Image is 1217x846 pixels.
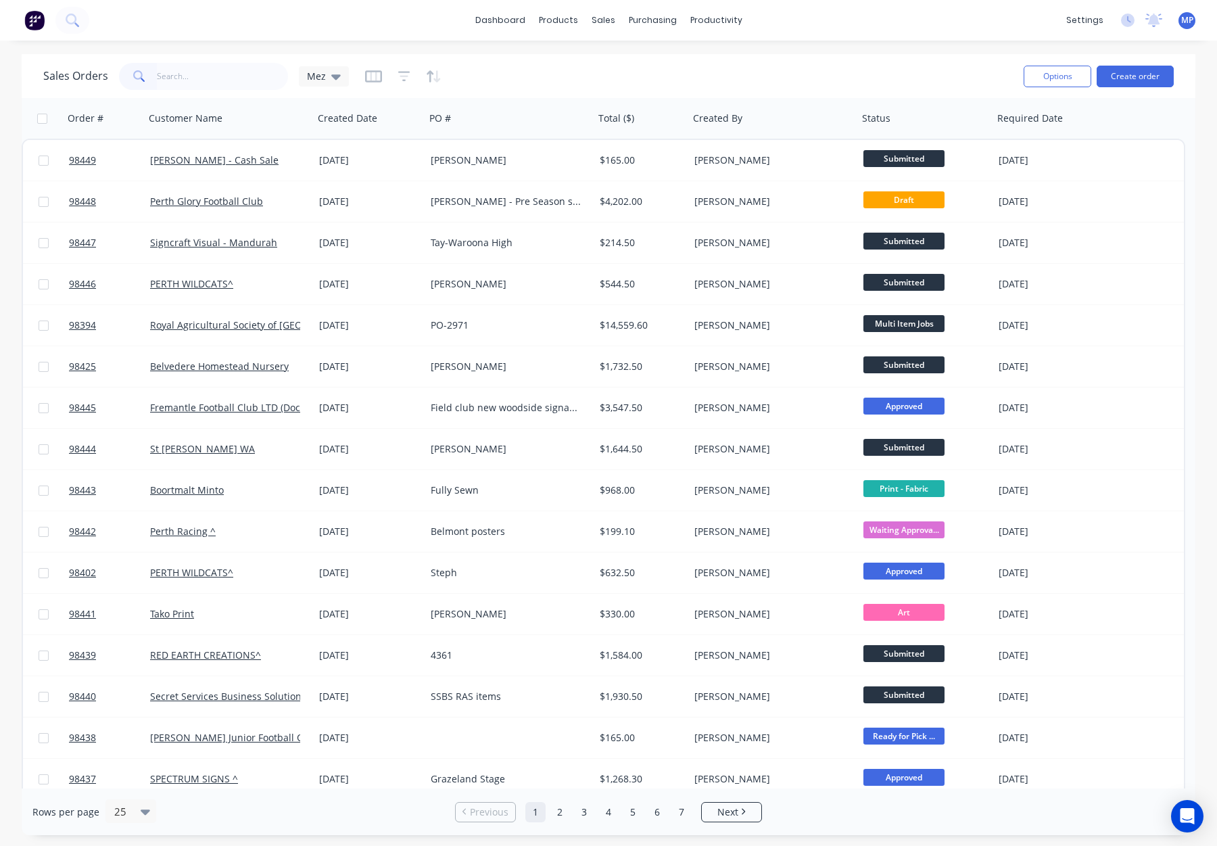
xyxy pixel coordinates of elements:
div: $1,584.00 [600,649,679,662]
div: [PERSON_NAME] [694,772,844,786]
div: [PERSON_NAME] [694,277,844,291]
div: [PERSON_NAME] [694,154,844,167]
div: [DATE] [999,236,1106,250]
span: Submitted [863,356,945,373]
div: [DATE] [999,360,1106,373]
div: [PERSON_NAME] [694,442,844,456]
a: Page 2 [550,802,570,822]
a: St [PERSON_NAME] WA [150,442,255,455]
span: 98439 [69,649,96,662]
a: dashboard [469,10,532,30]
div: [PERSON_NAME] [694,566,844,580]
span: Mez [307,69,326,83]
a: 98445 [69,387,150,428]
div: $4,202.00 [600,195,679,208]
div: Belmont posters [431,525,581,538]
div: PO # [429,112,451,125]
button: Options [1024,66,1091,87]
div: Tay-Waroona High [431,236,581,250]
span: Submitted [863,686,945,703]
a: Perth Racing ^ [150,525,216,538]
div: Status [862,112,890,125]
a: Page 6 [647,802,667,822]
a: 98449 [69,140,150,181]
div: [DATE] [319,649,420,662]
div: [PERSON_NAME] [431,607,581,621]
div: Total ($) [598,112,634,125]
span: 98402 [69,566,96,580]
div: [DATE] [999,772,1106,786]
a: Page 5 [623,802,643,822]
div: $14,559.60 [600,319,679,332]
a: Belvedere Homestead Nursery [150,360,289,373]
div: productivity [684,10,749,30]
span: Previous [470,805,508,819]
span: Submitted [863,439,945,456]
input: Search... [157,63,289,90]
div: [PERSON_NAME] [431,442,581,456]
div: [DATE] [999,607,1106,621]
a: PERTH WILDCATS^ [150,566,233,579]
span: 98449 [69,154,96,167]
div: [DATE] [999,277,1106,291]
span: Rows per page [32,805,99,819]
div: [DATE] [319,442,420,456]
span: 98425 [69,360,96,373]
a: 98402 [69,553,150,593]
div: $330.00 [600,607,679,621]
a: Signcraft Visual - Mandurah [150,236,277,249]
div: [PERSON_NAME] [431,154,581,167]
div: [DATE] [999,690,1106,703]
div: [DATE] [319,360,420,373]
span: 98394 [69,319,96,332]
img: Factory [24,10,45,30]
div: $544.50 [600,277,679,291]
div: [PERSON_NAME] - Pre Season signage [431,195,581,208]
span: Submitted [863,274,945,291]
div: [PERSON_NAME] [694,731,844,745]
span: Draft [863,191,945,208]
div: [PERSON_NAME] [694,690,844,703]
a: 98447 [69,222,150,263]
span: 98444 [69,442,96,456]
a: 98438 [69,718,150,758]
h1: Sales Orders [43,70,108,83]
div: [DATE] [319,236,420,250]
div: [DATE] [999,484,1106,497]
span: Next [717,805,738,819]
a: Page 4 [598,802,619,822]
span: Art [863,604,945,621]
a: Page 7 [671,802,692,822]
ul: Pagination [450,802,767,822]
a: 98425 [69,346,150,387]
span: Approved [863,769,945,786]
span: 98446 [69,277,96,291]
div: [DATE] [319,607,420,621]
div: Customer Name [149,112,222,125]
a: 98443 [69,470,150,511]
div: products [532,10,585,30]
div: [DATE] [319,566,420,580]
div: [DATE] [999,401,1106,415]
span: Print - Fabric [863,480,945,497]
a: Royal Agricultural Society of [GEOGRAPHIC_DATA] [150,319,373,331]
span: Multi Item Jobs [863,315,945,332]
div: $968.00 [600,484,679,497]
span: 98440 [69,690,96,703]
a: Boortmalt Minto [150,484,224,496]
a: Fremantle Football Club LTD (Dockers) [150,401,322,414]
div: sales [585,10,622,30]
button: Create order [1097,66,1174,87]
div: $165.00 [600,731,679,745]
span: 98442 [69,525,96,538]
div: [DATE] [319,195,420,208]
div: Required Date [997,112,1063,125]
div: $1,644.50 [600,442,679,456]
a: 98440 [69,676,150,717]
div: [PERSON_NAME] [694,360,844,373]
div: [DATE] [319,277,420,291]
a: 98448 [69,181,150,222]
div: $1,930.50 [600,690,679,703]
div: [DATE] [999,442,1106,456]
div: [DATE] [319,525,420,538]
